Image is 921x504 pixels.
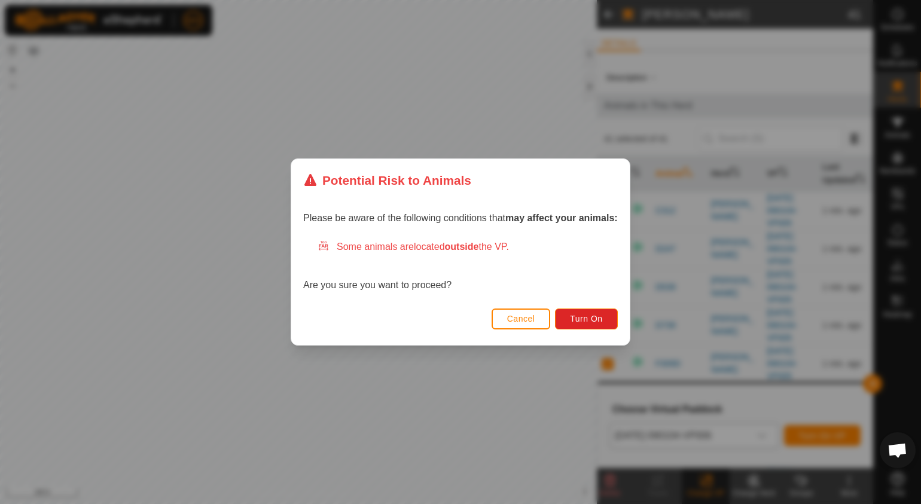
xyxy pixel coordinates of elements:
span: Cancel [507,314,535,323]
div: Open chat [880,432,916,468]
span: Please be aware of the following conditions that [303,213,618,223]
button: Cancel [492,308,551,329]
span: Turn On [571,314,603,323]
div: Potential Risk to Animals [303,171,471,190]
strong: may affect your animals: [505,213,618,223]
div: Some animals are [318,240,618,254]
button: Turn On [556,308,618,329]
span: located the VP. [414,242,509,252]
strong: outside [445,242,479,252]
div: Are you sure you want to proceed? [303,240,618,292]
